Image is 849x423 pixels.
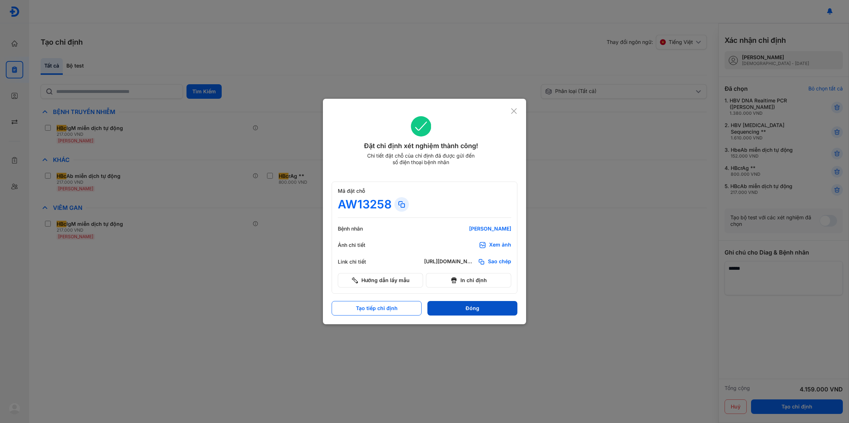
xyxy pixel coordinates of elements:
span: Sao chép [488,258,511,265]
button: Hướng dẫn lấy mẫu [338,273,423,288]
div: [PERSON_NAME] [424,225,511,232]
div: Link chi tiết [338,259,381,265]
div: Đặt chỉ định xét nghiệm thành công! [332,141,510,151]
button: Tạo tiếp chỉ định [332,301,422,316]
button: Đóng [427,301,517,316]
div: [URL][DOMAIN_NAME] [424,258,475,265]
button: In chỉ định [426,273,511,288]
div: Mã đặt chỗ [338,188,511,194]
div: Ảnh chi tiết [338,242,381,248]
div: Chi tiết đặt chỗ của chỉ định đã được gửi đến số điện thoại bệnh nhân [364,152,478,166]
div: AW13258 [338,197,391,212]
div: Xem ảnh [489,241,511,249]
div: Bệnh nhân [338,225,381,232]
